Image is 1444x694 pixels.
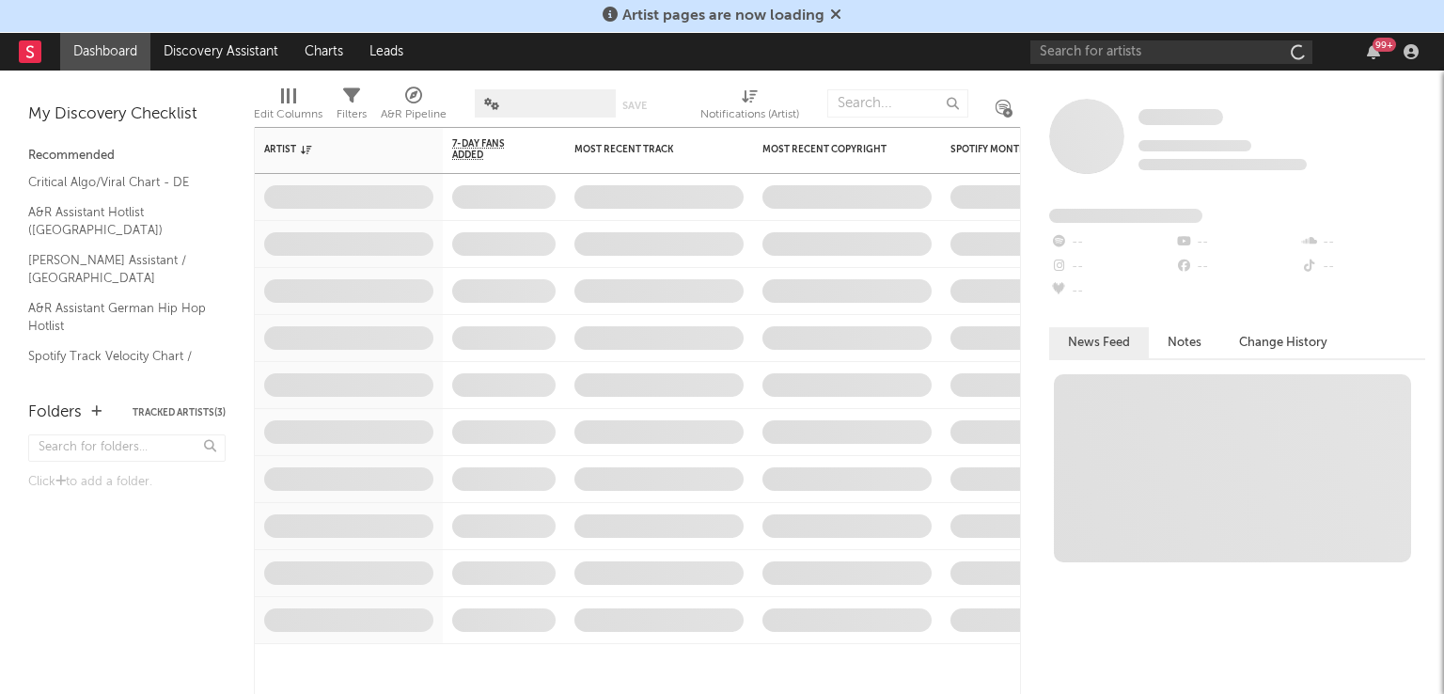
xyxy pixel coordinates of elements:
[28,103,226,126] div: My Discovery Checklist
[28,298,207,337] a: A&R Assistant German Hip Hop Hotlist
[1049,209,1202,223] span: Fans Added by Platform
[827,89,968,118] input: Search...
[337,103,367,126] div: Filters
[264,144,405,155] div: Artist
[1300,255,1425,279] div: --
[1049,327,1149,358] button: News Feed
[1049,279,1174,304] div: --
[1367,44,1380,59] button: 99+
[1138,140,1251,151] span: Tracking Since: [DATE]
[1030,40,1312,64] input: Search for artists
[1174,255,1299,279] div: --
[1373,38,1396,52] div: 99 +
[291,33,356,71] a: Charts
[28,471,226,494] div: Click to add a folder.
[381,80,447,134] div: A&R Pipeline
[28,145,226,167] div: Recommended
[700,103,799,126] div: Notifications (Artist)
[337,80,367,134] div: Filters
[254,103,322,126] div: Edit Columns
[28,402,82,424] div: Folders
[622,101,647,111] button: Save
[28,346,207,385] a: Spotify Track Velocity Chart / DE
[1174,230,1299,255] div: --
[254,80,322,134] div: Edit Columns
[28,434,226,462] input: Search for folders...
[1049,255,1174,279] div: --
[830,8,841,24] span: Dismiss
[133,408,226,418] button: Tracked Artists(3)
[950,144,1091,155] div: Spotify Monthly Listeners
[28,250,207,289] a: [PERSON_NAME] Assistant / [GEOGRAPHIC_DATA]
[1300,230,1425,255] div: --
[1138,109,1223,125] span: Some Artist
[381,103,447,126] div: A&R Pipeline
[1049,230,1174,255] div: --
[60,33,150,71] a: Dashboard
[28,172,207,193] a: Critical Algo/Viral Chart - DE
[622,8,824,24] span: Artist pages are now loading
[762,144,903,155] div: Most Recent Copyright
[28,202,207,241] a: A&R Assistant Hotlist ([GEOGRAPHIC_DATA])
[1149,327,1220,358] button: Notes
[1138,159,1307,170] span: 0 fans last week
[150,33,291,71] a: Discovery Assistant
[356,33,416,71] a: Leads
[700,80,799,134] div: Notifications (Artist)
[1220,327,1346,358] button: Change History
[1138,108,1223,127] a: Some Artist
[574,144,715,155] div: Most Recent Track
[452,138,527,161] span: 7-Day Fans Added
